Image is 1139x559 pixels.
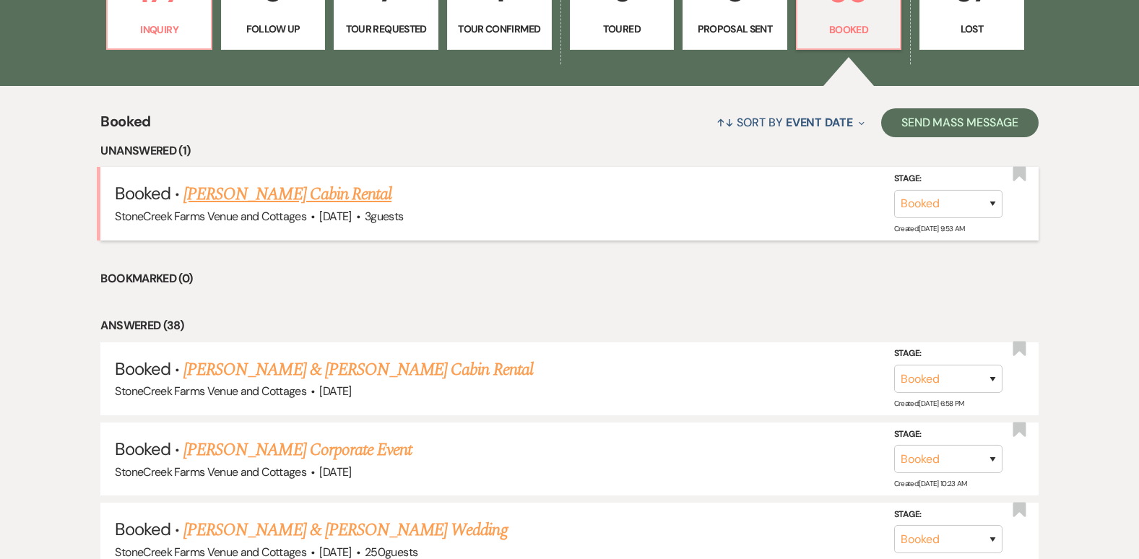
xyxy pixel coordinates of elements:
span: 3 guests [365,209,404,224]
p: Toured [579,21,665,37]
span: Booked [115,518,170,540]
p: Proposal Sent [692,21,778,37]
span: Booked [115,182,170,204]
span: [DATE] [319,209,351,224]
label: Stage: [894,507,1002,523]
p: Follow Up [230,21,316,37]
span: Created: [DATE] 9:53 AM [894,224,965,233]
p: Booked [806,22,892,38]
p: Tour Confirmed [456,21,542,37]
span: [DATE] [319,464,351,480]
span: Booked [115,438,170,460]
span: Event Date [786,115,853,130]
span: Booked [100,110,150,142]
span: StoneCreek Farms Venue and Cottages [115,464,306,480]
span: [DATE] [319,383,351,399]
span: StoneCreek Farms Venue and Cottages [115,383,306,399]
a: [PERSON_NAME] & [PERSON_NAME] Cabin Rental [183,357,533,383]
button: Sort By Event Date [711,103,870,142]
a: [PERSON_NAME] Cabin Rental [183,181,391,207]
p: Inquiry [116,22,202,38]
span: ↑↓ [716,115,734,130]
a: [PERSON_NAME] & [PERSON_NAME] Wedding [183,517,507,543]
span: StoneCreek Farms Venue and Cottages [115,209,306,224]
span: Booked [115,357,170,380]
a: [PERSON_NAME] Corporate Event [183,437,412,463]
li: Answered (38) [100,316,1038,335]
label: Stage: [894,171,1002,187]
span: Created: [DATE] 6:58 PM [894,399,964,408]
label: Stage: [894,427,1002,443]
span: Created: [DATE] 10:23 AM [894,479,967,488]
li: Unanswered (1) [100,142,1038,160]
p: Tour Requested [343,21,429,37]
button: Send Mass Message [881,108,1039,137]
p: Lost [929,21,1015,37]
label: Stage: [894,346,1002,362]
li: Bookmarked (0) [100,269,1038,288]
